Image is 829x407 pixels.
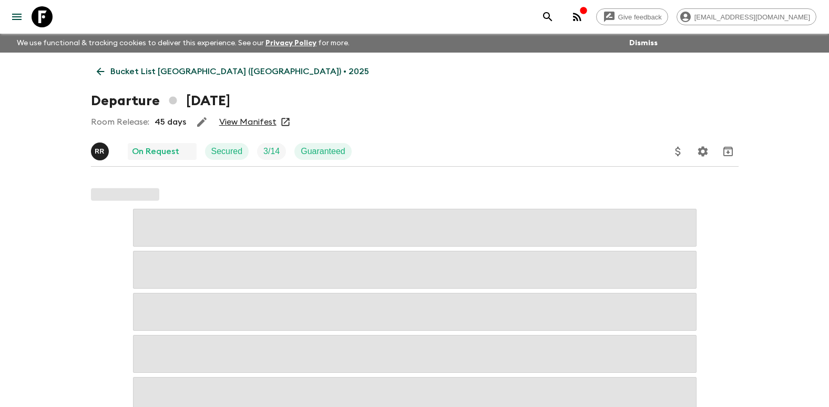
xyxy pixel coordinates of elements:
[596,8,668,25] a: Give feedback
[689,13,816,21] span: [EMAIL_ADDRESS][DOMAIN_NAME]
[537,6,558,27] button: search adventures
[692,141,713,162] button: Settings
[263,145,280,158] p: 3 / 14
[627,36,660,50] button: Dismiss
[677,8,816,25] div: [EMAIL_ADDRESS][DOMAIN_NAME]
[205,143,249,160] div: Secured
[718,141,739,162] button: Archive (Completed, Cancelled or Unsynced Departures only)
[13,34,354,53] p: We use functional & tracking cookies to deliver this experience. See our for more.
[91,146,111,154] span: Roland Rau
[301,145,345,158] p: Guaranteed
[91,90,230,111] h1: Departure [DATE]
[211,145,243,158] p: Secured
[95,147,105,156] p: R R
[668,141,689,162] button: Update Price, Early Bird Discount and Costs
[110,65,369,78] p: Bucket List [GEOGRAPHIC_DATA] ([GEOGRAPHIC_DATA]) • 2025
[6,6,27,27] button: menu
[91,116,149,128] p: Room Release:
[612,13,668,21] span: Give feedback
[219,117,277,127] a: View Manifest
[132,145,179,158] p: On Request
[91,143,111,160] button: RR
[257,143,286,160] div: Trip Fill
[265,39,316,47] a: Privacy Policy
[155,116,186,128] p: 45 days
[91,61,375,82] a: Bucket List [GEOGRAPHIC_DATA] ([GEOGRAPHIC_DATA]) • 2025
